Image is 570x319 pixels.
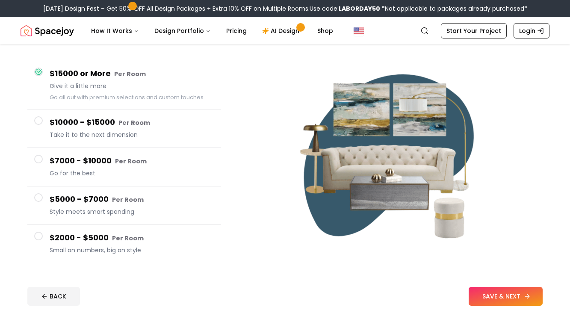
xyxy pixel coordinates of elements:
[469,287,543,306] button: SAVE & NEXT
[21,22,74,39] img: Spacejoy Logo
[354,26,364,36] img: United States
[21,22,74,39] a: Spacejoy
[50,68,214,80] h4: $15000 or More
[339,4,380,13] b: LABORDAY50
[50,155,214,167] h4: $7000 - $10000
[441,23,507,38] a: Start Your Project
[84,22,146,39] button: How It Works
[148,22,218,39] button: Design Portfolio
[50,116,214,129] h4: $10000 - $15000
[50,130,214,139] span: Take it to the next dimension
[380,4,527,13] span: *Not applicable to packages already purchased*
[27,186,221,225] button: $5000 - $7000 Per RoomStyle meets smart spending
[50,246,214,254] span: Small on numbers, big on style
[514,23,549,38] a: Login
[310,4,380,13] span: Use code:
[112,234,144,242] small: Per Room
[310,22,340,39] a: Shop
[27,61,221,109] button: $15000 or More Per RoomGive it a little moreGo all out with premium selections and custom touches
[27,109,221,148] button: $10000 - $15000 Per RoomTake it to the next dimension
[50,232,214,244] h4: $2000 - $5000
[115,157,147,165] small: Per Room
[255,22,309,39] a: AI Design
[27,225,221,263] button: $2000 - $5000 Per RoomSmall on numbers, big on style
[50,207,214,216] span: Style meets smart spending
[21,17,549,44] nav: Global
[118,118,150,127] small: Per Room
[112,195,144,204] small: Per Room
[27,148,221,186] button: $7000 - $10000 Per RoomGo for the best
[50,94,204,101] small: Go all out with premium selections and custom touches
[50,82,214,90] span: Give it a little more
[84,22,340,39] nav: Main
[50,193,214,206] h4: $5000 - $7000
[219,22,254,39] a: Pricing
[27,287,80,306] button: BACK
[43,4,527,13] div: [DATE] Design Fest – Get 50% OFF All Design Packages + Extra 10% OFF on Multiple Rooms.
[50,169,214,177] span: Go for the best
[114,70,146,78] small: Per Room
